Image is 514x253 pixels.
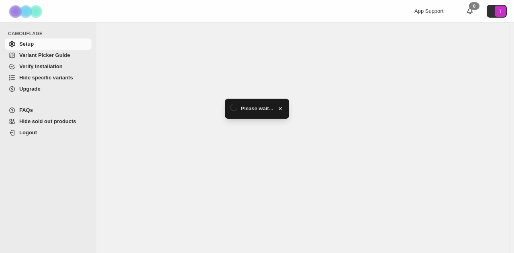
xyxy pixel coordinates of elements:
[19,107,33,113] span: FAQs
[495,6,506,17] span: Avatar with initials T
[8,30,92,37] span: CAMOUFLAGE
[19,75,73,81] span: Hide specific variants
[19,118,76,124] span: Hide sold out products
[5,38,92,50] a: Setup
[5,105,92,116] a: FAQs
[5,127,92,138] a: Logout
[19,41,34,47] span: Setup
[241,105,273,113] span: Please wait...
[5,116,92,127] a: Hide sold out products
[19,86,41,92] span: Upgrade
[19,130,37,136] span: Logout
[5,72,92,83] a: Hide specific variants
[487,5,507,18] button: Avatar with initials T
[5,83,92,95] a: Upgrade
[499,9,502,14] text: T
[6,0,47,22] img: Camouflage
[19,52,70,58] span: Variant Picker Guide
[469,2,479,10] div: 0
[5,50,92,61] a: Variant Picker Guide
[466,7,474,15] a: 0
[5,61,92,72] a: Verify Installation
[414,8,443,14] span: App Support
[19,63,63,69] span: Verify Installation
